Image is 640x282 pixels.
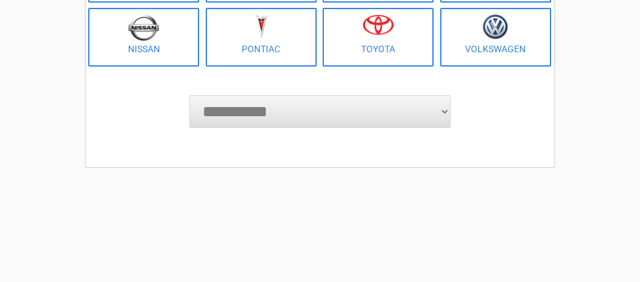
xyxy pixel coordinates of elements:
a: Nissan [88,8,199,67]
a: Pontiac [206,8,317,67]
img: nissan [128,14,159,41]
a: Volkswagen [440,8,551,67]
a: Toyota [323,8,434,67]
img: pontiac [255,14,268,39]
img: toyota [362,14,394,35]
img: volkswagen [483,14,508,40]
